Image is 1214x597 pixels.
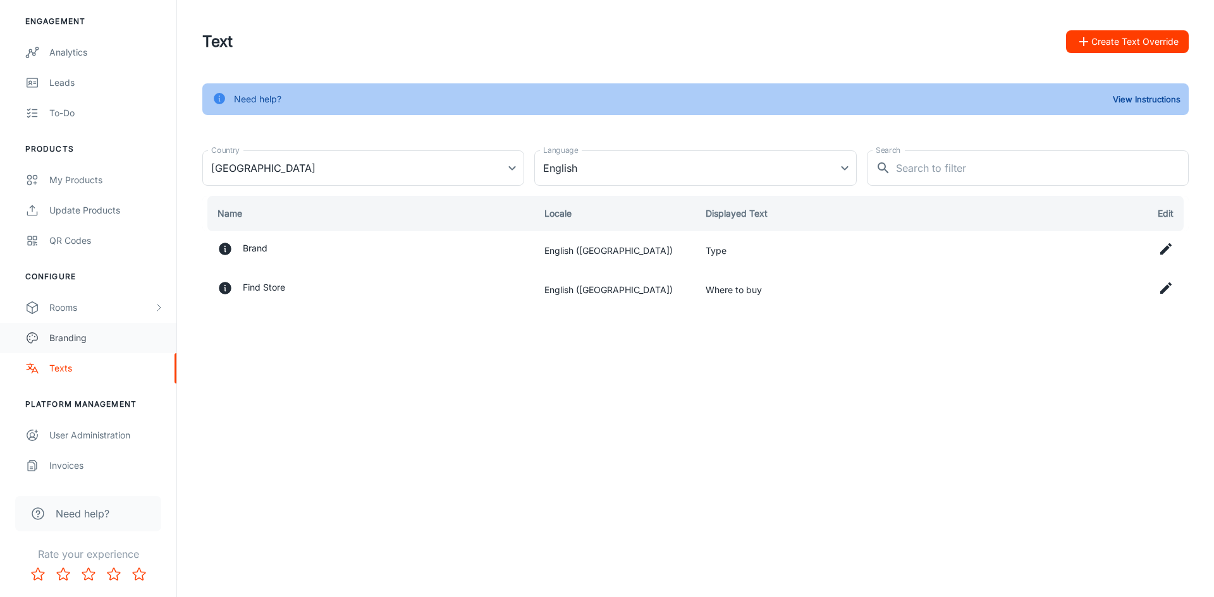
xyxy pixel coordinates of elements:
[49,301,154,315] div: Rooms
[234,87,281,111] div: Need help?
[1066,30,1189,53] button: Create Text Override
[243,280,285,299] p: Find Store
[543,145,579,155] label: Language
[534,270,696,310] td: English ([GEOGRAPHIC_DATA])
[49,45,164,59] div: Analytics
[202,150,524,186] div: [GEOGRAPHIC_DATA]
[49,234,164,248] div: QR Codes
[896,150,1189,186] input: Search to filter
[211,145,240,155] label: Country
[49,203,164,217] div: Update Products
[1110,90,1184,109] button: View Instructions
[534,196,696,231] th: Locale
[49,76,164,90] div: Leads
[696,196,1027,231] th: Displayed Text
[534,150,856,186] div: English
[696,231,1027,270] td: Type
[49,331,164,345] div: Branding
[49,106,164,120] div: To-do
[876,145,900,155] label: Search
[218,241,233,256] svg: A type of product manufactured by a particular company under a particular name.
[202,196,534,231] th: Name
[534,231,696,270] td: English ([GEOGRAPHIC_DATA])
[218,280,233,296] svg: A button the user clicks on which redirects to a new page, allowing the user to find a retailer v...
[696,270,1027,310] td: Where to buy
[1027,196,1189,231] th: Edit
[202,30,233,53] h1: Text
[243,241,267,260] p: Brand
[49,173,164,187] div: My Products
